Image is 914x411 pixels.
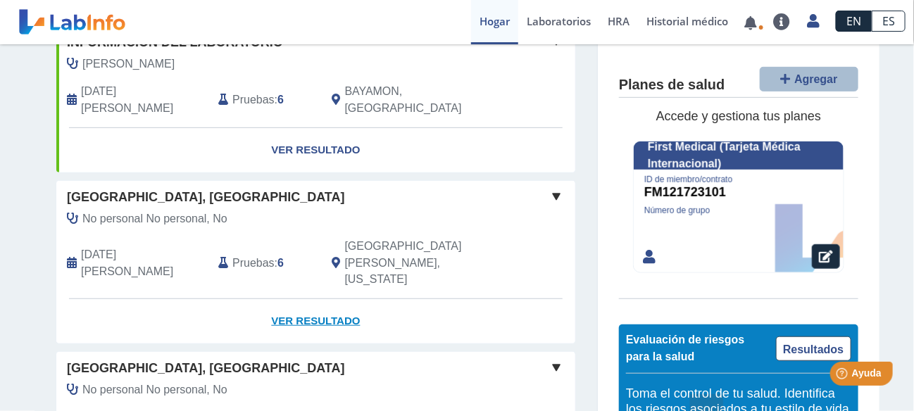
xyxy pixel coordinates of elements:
font: [GEOGRAPHIC_DATA], [GEOGRAPHIC_DATA] [67,190,345,204]
font: [DATE][PERSON_NAME] [81,248,173,277]
font: Laboratorios [527,14,591,28]
font: : [275,257,277,269]
a: Ver resultado [56,299,575,343]
a: Resultados [776,336,851,361]
span: No personal No personal, No [82,210,227,227]
font: BAYAMON, [GEOGRAPHIC_DATA] [345,85,462,114]
span: BAYAMON, PR [345,83,501,117]
span: 06-08-2025 [81,246,208,280]
font: Pruebas [232,257,274,269]
font: No personal No personal, No [82,213,227,225]
span: No personal No personal, No [82,381,227,398]
font: [DATE][PERSON_NAME] [81,85,173,114]
font: Planes de salud [619,77,725,92]
button: Agregar [760,67,858,91]
font: Pruebas [232,94,274,106]
font: : [275,94,277,106]
font: Ver resultado [271,315,360,327]
span: Méndez, Melissa [82,56,175,72]
font: Historial médico [646,14,728,28]
font: ES [882,13,895,29]
font: Ver resultado [271,144,360,156]
font: Resultados [783,343,844,355]
span: San Juan, Puerto Rico [345,238,501,289]
font: No personal No personal, No [82,384,227,396]
font: [GEOGRAPHIC_DATA], [GEOGRAPHIC_DATA] [67,361,345,375]
iframe: Lanzador de widgets de ayuda [789,356,899,396]
font: HRA [608,14,630,28]
font: 6 [277,257,284,269]
font: Hogar [480,14,510,28]
span: 5 de abril de 2021 [81,83,208,117]
font: Evaluación de riesgos para la salud [626,334,744,362]
font: [PERSON_NAME] [82,58,175,70]
font: Accede y gestiona tus planes [656,109,821,123]
font: EN [846,13,861,29]
font: Agregar [794,73,837,85]
font: [GEOGRAPHIC_DATA][PERSON_NAME], [US_STATE] [345,240,462,286]
a: Ver resultado [56,128,575,172]
font: 6 [277,94,284,106]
